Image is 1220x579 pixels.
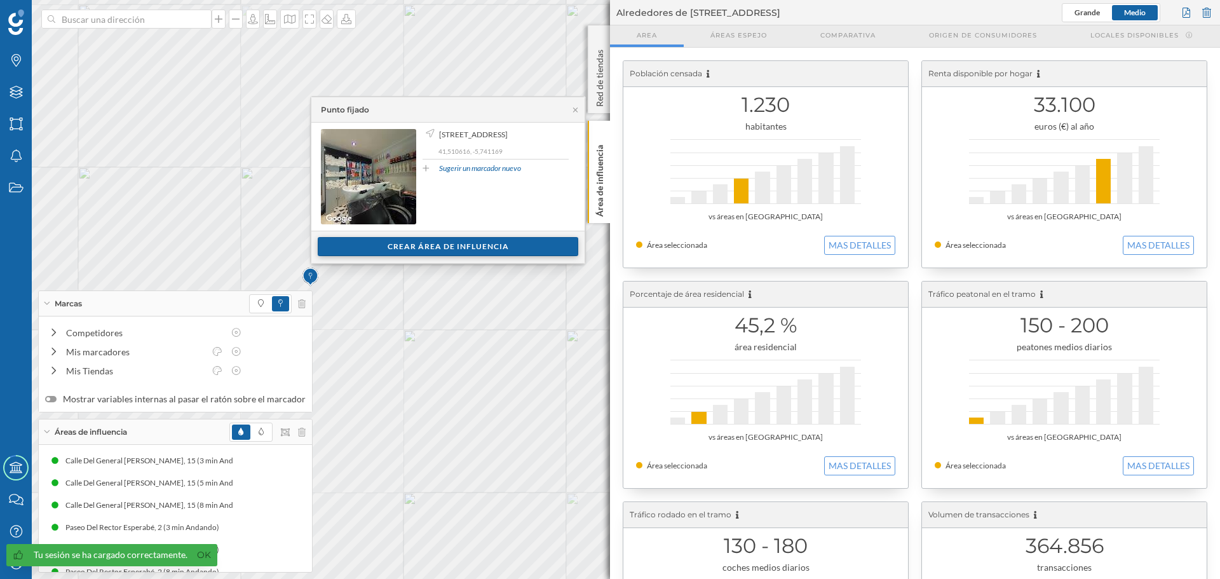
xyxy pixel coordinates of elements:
span: Alrededores de [STREET_ADDRESS] [616,6,780,19]
label: Mostrar variables internas al pasar el ratón sobre el marcador [45,393,306,405]
button: MAS DETALLES [1123,456,1194,475]
h1: 33.100 [935,93,1194,117]
a: Ok [194,548,214,562]
h1: 130 - 180 [636,534,895,558]
h1: 45,2 % [636,313,895,337]
div: Calle Del General [PERSON_NAME], 15 (5 min Andando) [65,477,259,489]
a: Sugerir un marcador nuevo [439,163,521,174]
div: peatones medios diarios [935,341,1194,353]
div: Competidores [66,326,224,339]
div: área residencial [636,341,895,353]
div: Paseo Del Rector Esperabé, 2 (5 min Andando) [65,543,226,556]
span: Origen de consumidores [929,31,1037,40]
span: Marcas [55,298,82,310]
div: Calle Del General [PERSON_NAME], 15 (3 min Andando) [65,454,259,467]
span: Área seleccionada [647,461,707,470]
span: Área seleccionada [647,240,707,250]
div: vs áreas en [GEOGRAPHIC_DATA] [636,210,895,223]
div: Volumen de transacciones [922,502,1207,528]
div: Tráfico rodado en el tramo [623,502,908,528]
p: Área de influencia [593,140,606,217]
img: streetview [321,129,416,224]
button: MAS DETALLES [1123,236,1194,255]
div: euros (€) al año [935,120,1194,133]
div: Punto fijado [321,104,369,116]
div: habitantes [636,120,895,133]
div: Tu sesión se ha cargado correctamente. [34,548,187,561]
span: Medio [1124,8,1146,17]
img: Marker [302,264,318,290]
button: MAS DETALLES [824,456,895,475]
span: Grande [1074,8,1100,17]
span: Comparativa [820,31,876,40]
p: 41,510616, -5,741169 [438,147,569,156]
span: [STREET_ADDRESS] [439,129,508,140]
p: Red de tiendas [593,44,606,107]
div: Población censada [623,61,908,87]
div: Mis marcadores [66,345,205,358]
span: Area [637,31,657,40]
div: Porcentaje de área residencial [623,282,908,308]
span: Soporte [25,9,71,20]
div: vs áreas en [GEOGRAPHIC_DATA] [636,431,895,444]
div: Tráfico peatonal en el tramo [922,282,1207,308]
div: vs áreas en [GEOGRAPHIC_DATA] [935,210,1194,223]
span: Área seleccionada [945,461,1006,470]
span: Área seleccionada [945,240,1006,250]
div: vs áreas en [GEOGRAPHIC_DATA] [935,431,1194,444]
h1: 150 - 200 [935,313,1194,337]
img: Geoblink Logo [8,10,24,35]
h1: 364.856 [935,534,1194,558]
span: Áreas de influencia [55,426,127,438]
div: Paseo Del Rector Esperabé, 2 (3 min Andando) [65,521,226,534]
div: coches medios diarios [636,561,895,574]
h1: 1.230 [636,93,895,117]
div: Calle Del General [PERSON_NAME], 15 (8 min Andando) [65,499,259,512]
button: MAS DETALLES [824,236,895,255]
span: Locales disponibles [1090,31,1179,40]
div: Mis Tiendas [66,364,205,378]
div: transacciones [935,561,1194,574]
div: Renta disponible por hogar [922,61,1207,87]
span: Áreas espejo [710,31,767,40]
